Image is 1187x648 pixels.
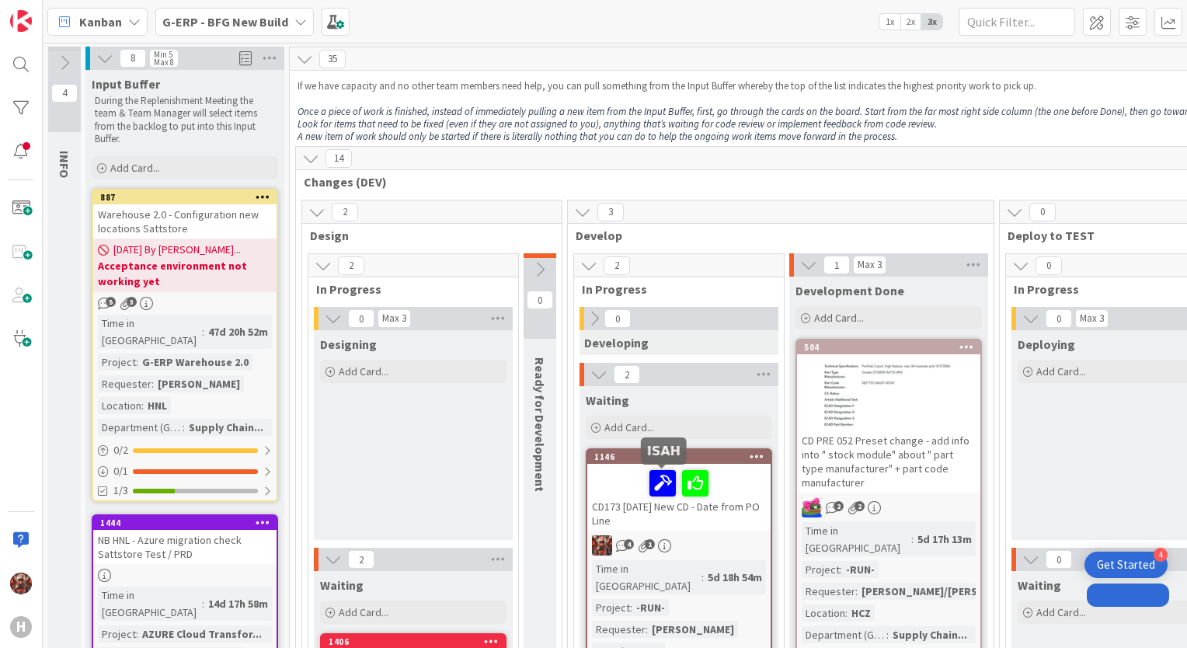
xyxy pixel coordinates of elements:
[92,189,278,502] a: 887Warehouse 2.0 - Configuration new locations Sattstore[DATE] By [PERSON_NAME]...Acceptance envi...
[804,342,980,353] div: 504
[645,539,655,549] span: 1
[93,190,277,204] div: 887
[594,451,771,462] div: 1146
[332,203,358,221] span: 2
[1036,364,1086,378] span: Add Card...
[587,450,771,531] div: 1146CD173 [DATE] New CD - Date from PO Line
[106,297,116,307] span: 5
[79,12,122,31] span: Kanban
[298,117,937,131] em: Look for items that need to be fixed (even if they are not assigned to you), anything that’s wait...
[646,621,648,638] span: :
[98,258,272,289] b: Acceptance environment not working yet
[93,204,277,239] div: Warehouse 2.0 - Configuration new locations Sattstore
[797,430,980,493] div: CD PRE 052 Preset change - add info into " stock module" about " part type manufacturer" + part c...
[855,501,865,511] span: 2
[110,161,160,175] span: Add Card...
[1080,315,1104,322] div: Max 3
[527,291,553,309] span: 0
[1097,557,1155,573] div: Get Started
[802,604,845,622] div: Location
[316,281,499,297] span: In Progress
[329,636,505,647] div: 1406
[204,595,272,612] div: 14d 17h 58m
[858,583,1043,600] div: [PERSON_NAME]/[PERSON_NAME]...
[576,228,974,243] span: Develop
[98,419,183,436] div: Department (G-ERP)
[93,462,277,481] div: 0/1
[840,561,842,578] span: :
[339,364,388,378] span: Add Card...
[1036,256,1062,275] span: 0
[632,599,669,616] div: -RUN-
[98,354,136,371] div: Project
[325,149,352,168] span: 14
[348,550,374,569] span: 2
[900,14,921,30] span: 2x
[797,340,980,354] div: 504
[93,516,277,564] div: 1444NB HNL - Azure migration check Sattstore Test / PRD
[151,375,154,392] span: :
[1046,309,1072,328] span: 0
[802,561,840,578] div: Project
[802,626,886,643] div: Department (G-ERP)
[648,621,738,638] div: [PERSON_NAME]
[113,442,128,458] span: 0 / 2
[604,309,631,328] span: 0
[204,323,272,340] div: 47d 20h 52m
[93,441,277,460] div: 0/2
[1029,203,1056,221] span: 0
[93,530,277,564] div: NB HNL - Azure migration check Sattstore Test / PRD
[92,76,160,92] span: Input Buffer
[802,522,911,556] div: Time in [GEOGRAPHIC_DATA]
[57,151,72,178] span: INFO
[532,357,548,492] span: Ready for Development
[138,625,266,643] div: AZURE Cloud Transfor...
[1018,577,1061,593] span: Waiting
[586,392,629,408] span: Waiting
[914,531,976,548] div: 5d 17h 13m
[582,281,764,297] span: In Progress
[797,497,980,517] div: JK
[630,599,632,616] span: :
[120,49,146,68] span: 8
[802,583,855,600] div: Requester
[185,419,267,436] div: Supply Chain...
[310,228,542,243] span: Design
[138,354,252,371] div: G-ERP Warehouse 2.0
[51,84,78,103] span: 4
[1046,550,1072,569] span: 0
[701,569,704,586] span: :
[587,535,771,556] div: JK
[1084,552,1168,578] div: Open Get Started checklist, remaining modules: 4
[858,261,882,269] div: Max 3
[98,375,151,392] div: Requester
[98,587,202,621] div: Time in [GEOGRAPHIC_DATA]
[144,397,171,414] div: HNL
[604,420,654,434] span: Add Card...
[338,256,364,275] span: 2
[154,375,244,392] div: [PERSON_NAME]
[587,450,771,464] div: 1146
[802,497,822,517] img: JK
[154,51,172,58] div: Min 5
[320,577,364,593] span: Waiting
[100,192,277,203] div: 887
[320,336,377,352] span: Designing
[162,14,288,30] b: G-ERP - BFG New Build
[797,340,980,493] div: 504CD PRE 052 Preset change - add info into " stock module" about " part type manufacturer" + par...
[597,203,624,221] span: 3
[889,626,971,643] div: Supply Chain...
[845,604,848,622] span: :
[93,516,277,530] div: 1444
[584,335,649,350] span: Developing
[136,354,138,371] span: :
[95,95,275,145] p: During the Replenishment Meeting the team & Team Manager will select items from the backlog to pu...
[202,595,204,612] span: :
[959,8,1075,36] input: Quick Filter...
[202,323,204,340] span: :
[100,517,277,528] div: 1444
[98,625,136,643] div: Project
[647,444,681,458] h5: ISAH
[1036,605,1086,619] span: Add Card...
[93,190,277,239] div: 887Warehouse 2.0 - Configuration new locations Sattstore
